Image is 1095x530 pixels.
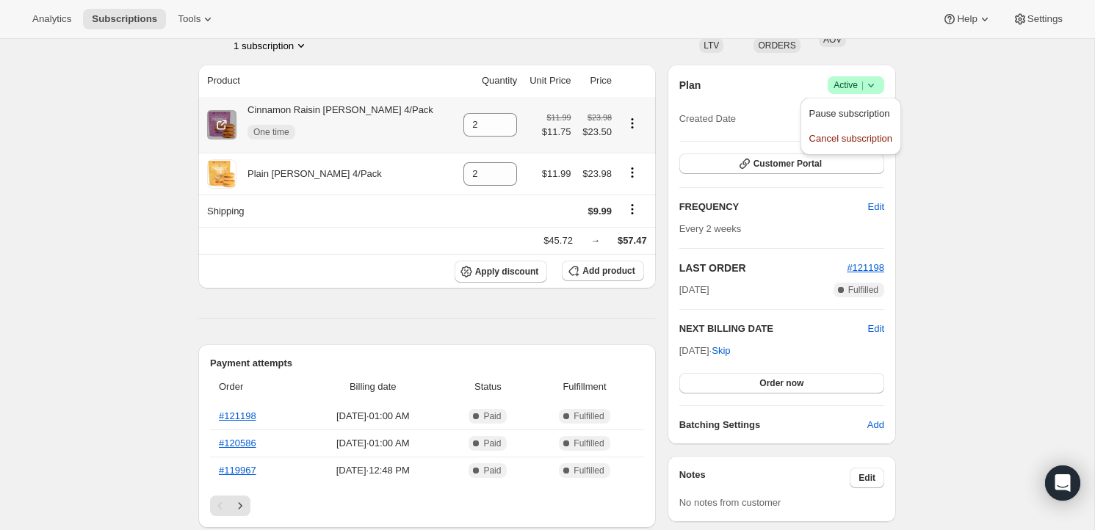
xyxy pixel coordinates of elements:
[679,322,868,336] h2: NEXT BILLING DATE
[679,78,701,92] h2: Plan
[809,133,892,144] span: Cancel subscription
[236,103,433,147] div: Cinnamon Raisin [PERSON_NAME] 4/Pack
[24,9,80,29] button: Analytics
[621,115,644,131] button: Product actions
[304,409,442,424] span: [DATE] · 01:00 AM
[562,261,643,281] button: Add product
[234,38,308,53] button: Product actions
[574,410,604,422] span: Fulfilled
[621,201,644,217] button: Shipping actions
[219,410,256,421] a: #121198
[574,438,604,449] span: Fulfilled
[210,495,644,516] nav: Pagination
[703,339,739,363] button: Skip
[679,418,867,432] h6: Batching Settings
[207,159,236,189] img: product img
[1004,9,1071,29] button: Settings
[679,497,781,508] span: No notes from customer
[169,9,224,29] button: Tools
[210,356,644,371] h2: Payment attempts
[861,79,864,91] span: |
[546,113,571,122] small: $11.99
[483,465,501,476] span: Paid
[679,223,742,234] span: Every 2 weeks
[230,495,250,516] button: Next
[957,13,977,25] span: Help
[679,153,884,174] button: Customer Portal
[588,113,612,122] small: $23.98
[759,377,803,389] span: Order now
[304,463,442,478] span: [DATE] · 12:48 PM
[933,9,1000,29] button: Help
[859,472,875,484] span: Edit
[850,468,884,488] button: Edit
[542,125,571,139] span: $11.75
[679,200,868,214] h2: FREQUENCY
[679,468,850,488] h3: Notes
[574,465,604,476] span: Fulfilled
[712,344,730,358] span: Skip
[198,65,455,97] th: Product
[451,380,526,394] span: Status
[621,164,644,181] button: Product actions
[543,233,573,248] div: $45.72
[304,436,442,451] span: [DATE] · 01:00 AM
[679,112,736,126] span: Created Date
[483,410,501,422] span: Paid
[1045,465,1080,501] div: Open Intercom Messenger
[754,158,822,170] span: Customer Portal
[475,266,539,277] span: Apply discount
[868,322,884,336] button: Edit
[618,235,647,246] span: $57.47
[867,418,884,432] span: Add
[758,40,795,51] span: ORDERS
[679,283,709,297] span: [DATE]
[847,262,884,273] a: #121198
[576,65,616,97] th: Price
[210,371,300,403] th: Order
[83,9,166,29] button: Subscriptions
[253,126,289,138] span: One time
[823,35,842,45] span: AOV
[834,78,878,92] span: Active
[580,125,612,139] span: $23.50
[805,127,897,150] button: Cancel subscription
[304,380,442,394] span: Billing date
[542,168,571,179] span: $11.99
[483,438,501,449] span: Paid
[198,195,455,227] th: Shipping
[859,413,893,437] button: Add
[679,261,848,275] h2: LAST ORDER
[679,373,884,393] button: Order now
[679,345,731,356] span: [DATE] ·
[859,195,893,219] button: Edit
[521,65,575,97] th: Unit Price
[455,65,521,97] th: Quantity
[868,200,884,214] span: Edit
[178,13,200,25] span: Tools
[534,380,635,394] span: Fulfillment
[704,40,719,51] span: LTV
[207,110,236,139] img: product img
[848,284,878,296] span: Fulfilled
[1027,13,1063,25] span: Settings
[236,167,382,181] div: Plain [PERSON_NAME] 4/Pack
[588,206,612,217] span: $9.99
[92,13,157,25] span: Subscriptions
[590,233,600,248] div: →
[805,102,897,126] button: Pause subscription
[847,261,884,275] button: #121198
[582,168,612,179] span: $23.98
[455,261,548,283] button: Apply discount
[219,465,256,476] a: #119967
[582,265,635,277] span: Add product
[809,108,890,119] span: Pause subscription
[32,13,71,25] span: Analytics
[219,438,256,449] a: #120586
